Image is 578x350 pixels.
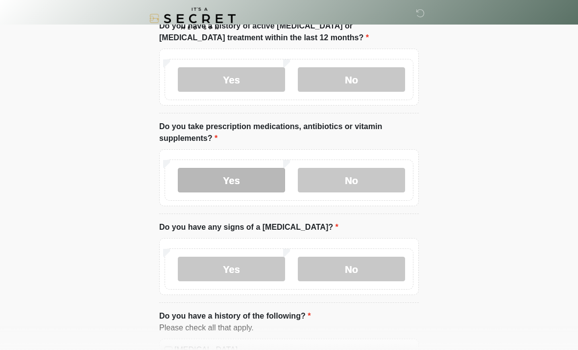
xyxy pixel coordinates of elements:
label: Do you take prescription medications, antibiotics or vitamin supplements? [159,121,419,144]
label: Yes [178,67,285,92]
label: Yes [178,168,285,192]
label: No [298,168,405,192]
div: Please check all that apply. [159,322,419,334]
label: Do you have any signs of a [MEDICAL_DATA]? [159,221,338,233]
img: It's A Secret Med Spa Logo [149,7,236,29]
label: Yes [178,257,285,281]
label: No [298,67,405,92]
label: No [298,257,405,281]
label: Do you have a history of the following? [159,310,311,322]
